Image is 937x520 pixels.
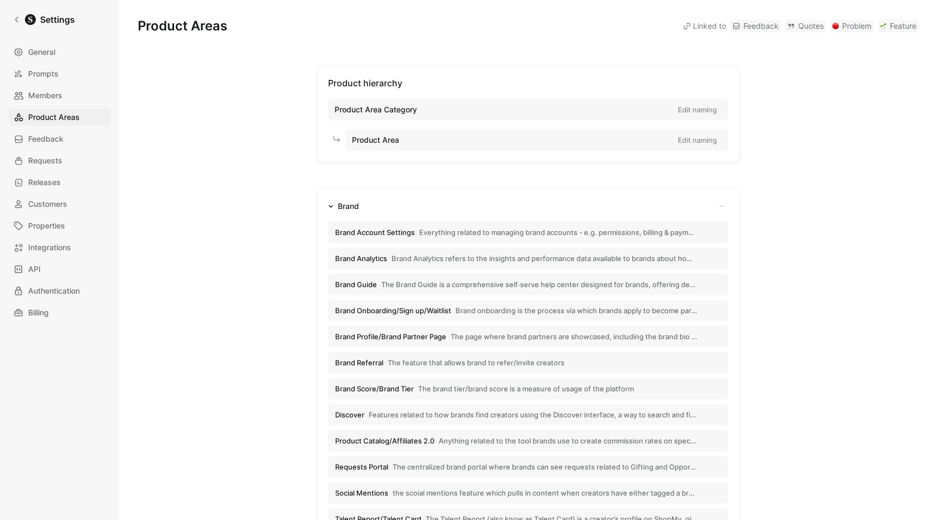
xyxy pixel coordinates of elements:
[9,130,111,148] a: Feedback
[335,462,388,472] span: Requests Portal
[369,410,697,420] span: Features related to how brands find creators using the Discover interface, a way to search and fi...
[324,200,363,213] button: Brand
[388,358,564,367] span: The feature that allows brand to refer/invite creators
[9,282,111,300] a: Authentication
[28,132,63,145] span: Feedback
[28,306,49,319] span: Billing
[28,198,67,211] span: Customers
[683,20,726,33] div: Linked to
[9,261,111,278] a: API
[9,43,111,61] a: General
[335,488,388,498] span: Social Mentions
[328,248,728,269] button: Brand AnalyticsBrand Analytics refers to the insights and performance data available to brands ab...
[335,280,377,289] span: Brand Guide
[328,274,728,295] button: Brand GuideThe Brand Guide is a comprehensive self‑serve help center designed for brands, offerin...
[40,13,75,26] h1: Settings
[28,111,80,124] span: Product Areas
[328,482,728,504] button: Social Mentionsthe scoial mentions feature which pulls in content when creators have either tagge...
[451,332,697,341] span: The page where brand partners are showcased, including the brand bio and popular products
[381,280,697,289] span: The Brand Guide is a comprehensive self‑serve help center designed for brands, offering detailed ...
[335,253,387,263] span: Brand Analytics
[418,384,634,394] span: The brand tier/brand score is a measure of usage of the platform
[328,78,402,88] span: Product hierarchy
[832,23,839,29] img: 🔴
[9,239,111,256] a: Integrations
[28,89,62,102] span: Members
[335,436,434,446] span: Product Catalog/Affiliates 2.0
[338,200,359,213] div: Brand
[335,227,415,237] span: Brand Account Settings
[673,132,722,148] button: Edit naming
[419,227,697,237] span: Everything related to managing brand accounts - e.g. permissions, billing & payments, access cont...
[392,253,697,263] span: Brand Analytics refers to the insights and performance data available to brands about how their p...
[730,20,781,33] a: Feedback
[352,134,399,147] span: Product Area
[328,221,728,243] button: Brand Account SettingsEverything related to managing brand accounts - e.g. permissions, billing &...
[880,23,887,29] img: 🌱
[673,102,722,117] button: Edit naming
[335,332,446,341] span: Brand Profile/Brand Partner Page
[28,241,71,254] span: Integrations
[328,378,728,399] button: Brand Score/Brand TierThe brand tier/brand score is a measure of usage of the platform
[9,87,111,104] a: Members
[335,103,417,116] span: Product Area Category
[9,152,111,169] a: Requests
[9,304,111,321] a: Billing
[335,358,383,367] span: Brand Referral
[328,430,728,452] button: Product Catalog/Affiliates 2.0Anything related to the tool brands use to create commission rates ...
[335,306,451,315] span: Brand Onboarding/Sign up/Waitlist
[785,20,826,33] a: Quotes
[28,46,55,59] span: General
[28,176,61,189] span: Releases
[328,352,728,373] button: Brand ReferralThe feature that allows brand to refer/invite creators
[393,462,697,472] span: The centralized brand portal where brands can see requests related to Gifting and Opportunities t...
[830,20,874,33] a: 🔴Problem
[28,263,41,276] span: API
[335,384,414,394] span: Brand Score/Brand Tier
[328,404,728,426] button: DiscoverFeatures related to how brands find creators using the Discover interface, a way to searc...
[28,284,80,297] span: Authentication
[28,67,59,80] span: Prompts
[28,219,65,232] span: Properties
[9,9,79,30] a: Settings
[9,217,111,234] a: Properties
[138,17,227,35] h1: Product Areas
[393,488,697,498] span: the scoial mentions feature which pulls in content when creators have either tagged a brand in so...
[455,306,697,315] span: Brand onboarding is the process via which brands apply to become partner brands, create their acc...
[878,20,919,33] a: 🌱Feature
[439,436,697,446] span: Anything related to the tool brands use to create commission rates on specific SKUs to incentiviz...
[328,300,728,321] button: Brand Onboarding/Sign up/WaitlistBrand onboarding is the process via which brands apply to become...
[9,195,111,213] a: Customers
[9,109,111,126] a: Product Areas
[335,410,364,420] span: Discover
[328,326,728,347] button: Brand Profile/Brand Partner PageThe page where brand partners are showcased, including the brand ...
[28,154,62,167] span: Requests
[328,456,728,478] button: Requests PortalThe centralized brand portal where brands can see requests related to Gifting and ...
[9,65,111,83] a: Prompts
[9,174,111,191] a: Releases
